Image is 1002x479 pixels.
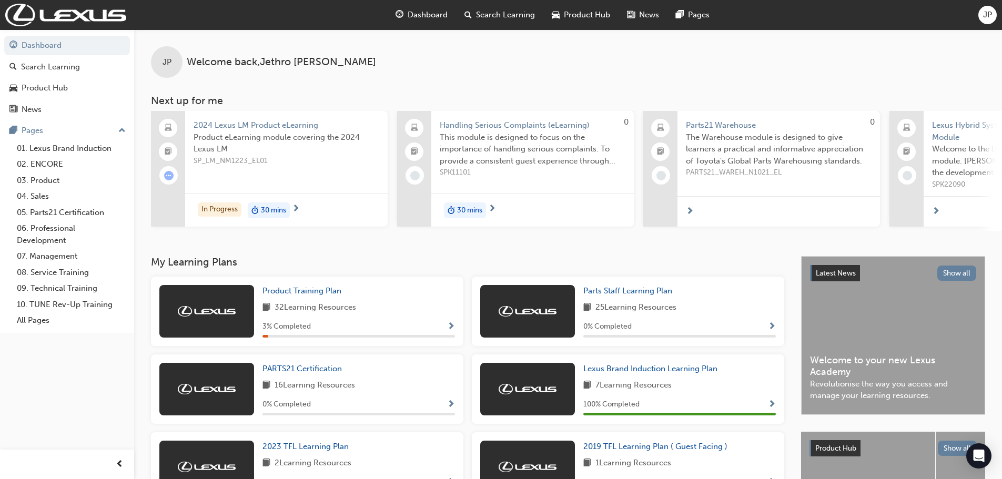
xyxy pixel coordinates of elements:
[938,441,977,456] button: Show all
[903,145,910,159] span: booktick-icon
[768,400,776,410] span: Show Progress
[657,145,664,159] span: booktick-icon
[768,322,776,332] span: Show Progress
[9,41,17,50] span: guage-icon
[447,320,455,333] button: Show Progress
[447,398,455,411] button: Show Progress
[9,63,17,72] span: search-icon
[870,117,875,127] span: 0
[21,61,80,73] div: Search Learning
[564,9,610,21] span: Product Hub
[447,322,455,332] span: Show Progress
[194,155,379,167] span: SP_LM_NM1223_EL01
[657,121,664,135] span: laptop-icon
[810,378,976,402] span: Revolutionise the way you access and manage your learning resources.
[262,379,270,392] span: book-icon
[151,111,388,227] a: 2024 Lexus LM Product eLearningProduct eLearning module covering the 2024 Lexus LMSP_LM_NM1223_EL...
[488,205,496,214] span: next-icon
[903,121,910,135] span: laptop-icon
[251,203,259,217] span: duration-icon
[13,248,130,264] a: 07. Management
[499,384,556,394] img: Trak
[165,145,172,159] span: booktick-icon
[440,119,625,131] span: Handling Serious Complaints (eLearning)
[903,171,912,180] span: learningRecordVerb_NONE-icon
[457,205,482,217] span: 30 mins
[408,9,448,21] span: Dashboard
[499,462,556,472] img: Trak
[440,131,625,167] span: This module is designed to focus on the importance of handling serious complaints. To provide a c...
[656,171,666,180] span: learningRecordVerb_NONE-icon
[768,398,776,411] button: Show Progress
[13,264,130,281] a: 08. Service Training
[447,400,455,410] span: Show Progress
[583,457,591,470] span: book-icon
[448,203,455,217] span: duration-icon
[810,265,976,282] a: Latest NewsShow all
[178,306,236,317] img: Trak
[118,124,126,138] span: up-icon
[583,321,632,333] span: 0 % Completed
[937,266,977,281] button: Show all
[932,207,940,217] span: next-icon
[262,321,311,333] span: 3 % Completed
[387,4,456,26] a: guage-iconDashboard
[9,126,17,136] span: pages-icon
[816,269,856,278] span: Latest News
[667,4,718,26] a: pages-iconPages
[275,301,356,314] span: 32 Learning Resources
[13,280,130,297] a: 09. Technical Training
[262,441,353,453] a: 2023 TFL Learning Plan
[4,121,130,140] button: Pages
[261,205,286,217] span: 30 mins
[134,95,1002,107] h3: Next up for me
[499,306,556,317] img: Trak
[688,9,710,21] span: Pages
[396,8,403,22] span: guage-icon
[583,399,640,411] span: 100 % Completed
[194,131,379,155] span: Product eLearning module covering the 2024 Lexus LM
[13,312,130,329] a: All Pages
[411,121,418,135] span: laptop-icon
[275,379,355,392] span: 16 Learning Resources
[262,286,341,295] span: Product Training Plan
[686,131,872,167] span: The Warehouse module is designed to give learners a practical and informative appreciation of Toy...
[639,9,659,21] span: News
[583,441,732,453] a: 2019 TFL Learning Plan ( Guest Facing )
[583,301,591,314] span: book-icon
[464,8,472,22] span: search-icon
[9,84,17,93] span: car-icon
[810,354,976,378] span: Welcome to your new Lexus Academy
[165,121,172,135] span: laptop-icon
[627,8,635,22] span: news-icon
[262,399,311,411] span: 0 % Completed
[583,379,591,392] span: book-icon
[552,8,560,22] span: car-icon
[262,285,346,297] a: Product Training Plan
[5,4,126,26] img: Trak
[151,256,784,268] h3: My Learning Plans
[809,440,977,457] a: Product HubShow all
[13,188,130,205] a: 04. Sales
[978,6,997,24] button: JP
[440,167,625,179] span: SPK11101
[262,364,342,373] span: PARTS21 Certification
[13,297,130,313] a: 10. TUNE Rev-Up Training
[178,462,236,472] img: Trak
[187,56,376,68] span: Welcome back , Jethro [PERSON_NAME]
[163,56,171,68] span: JP
[262,363,346,375] a: PARTS21 Certification
[411,145,418,159] span: booktick-icon
[595,457,671,470] span: 1 Learning Resources
[676,8,684,22] span: pages-icon
[686,167,872,179] span: PARTS21_WAREH_N1021_EL
[116,458,124,471] span: prev-icon
[262,301,270,314] span: book-icon
[22,82,68,94] div: Product Hub
[4,78,130,98] a: Product Hub
[583,285,676,297] a: Parts Staff Learning Plan
[22,104,42,116] div: News
[595,379,672,392] span: 7 Learning Resources
[292,205,300,214] span: next-icon
[583,442,727,451] span: 2019 TFL Learning Plan ( Guest Facing )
